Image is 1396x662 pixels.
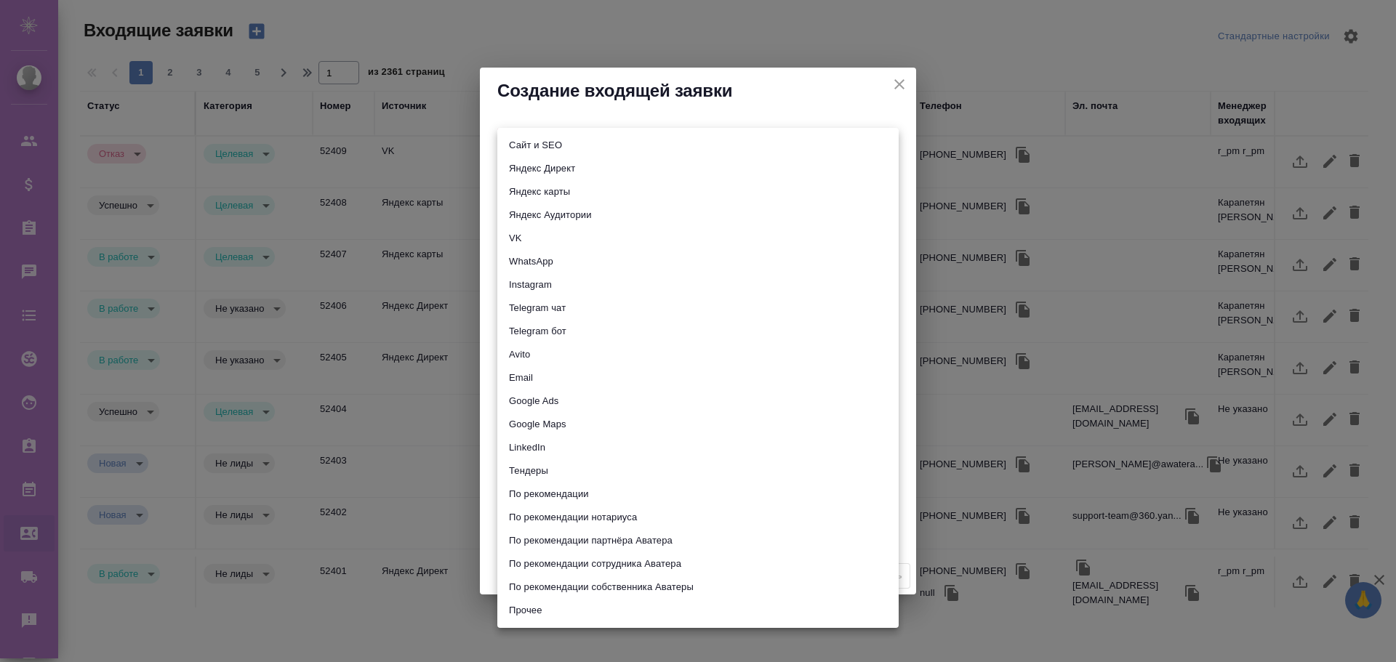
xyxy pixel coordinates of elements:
[497,320,899,343] li: Telegram бот
[497,366,899,389] li: Email
[497,203,899,227] li: Яндекс Аудитории
[497,483,899,506] li: По рекомендации
[497,413,899,436] li: Google Maps
[497,576,899,599] li: По рекомендации собственника Аватеры
[497,250,899,273] li: WhatsApp
[497,389,899,413] li: Google Ads
[497,436,899,459] li: LinkedIn
[497,506,899,529] li: По рекомендации нотариуса
[497,529,899,552] li: По рекомендации партнёра Аватера
[497,273,899,296] li: Instagram
[497,180,899,203] li: Яндекс карты
[497,599,899,622] li: Прочее
[497,459,899,483] li: Тендеры
[497,552,899,576] li: По рекомендации сотрудника Аватера
[497,157,899,180] li: Яндекс Директ
[497,343,899,366] li: Avito
[497,296,899,320] li: Telegram чат
[497,227,899,250] li: VK
[497,134,899,157] li: Сайт и SEO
